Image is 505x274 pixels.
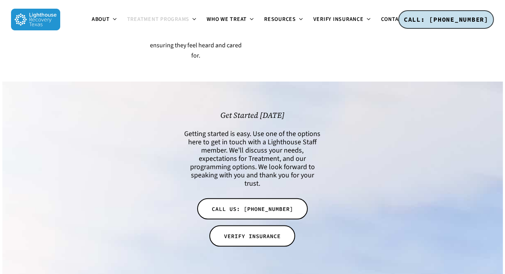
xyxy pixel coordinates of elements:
[197,198,308,220] a: CALL US: [PHONE_NUMBER]
[404,15,488,23] span: CALL: [PHONE_NUMBER]
[309,17,376,23] a: Verify Insurance
[212,205,293,213] span: CALL US: [PHONE_NUMBER]
[122,17,202,23] a: Treatment Programs
[259,17,309,23] a: Resources
[376,17,418,23] a: Contact
[381,15,405,23] span: Contact
[183,111,322,120] h2: Get Started [DATE]
[264,15,296,23] span: Resources
[183,130,322,188] h6: Getting started is easy. Use one of the options here to get in touch with a Lighthouse Staff memb...
[207,15,247,23] span: Who We Treat
[202,17,259,23] a: Who We Treat
[209,226,295,247] a: VERIFY INSURANCE
[224,232,281,240] span: VERIFY INSURANCE
[87,17,122,23] a: About
[92,15,110,23] span: About
[313,15,364,23] span: Verify Insurance
[398,10,494,29] a: CALL: [PHONE_NUMBER]
[11,9,60,30] img: Lighthouse Recovery Texas
[127,15,190,23] span: Treatment Programs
